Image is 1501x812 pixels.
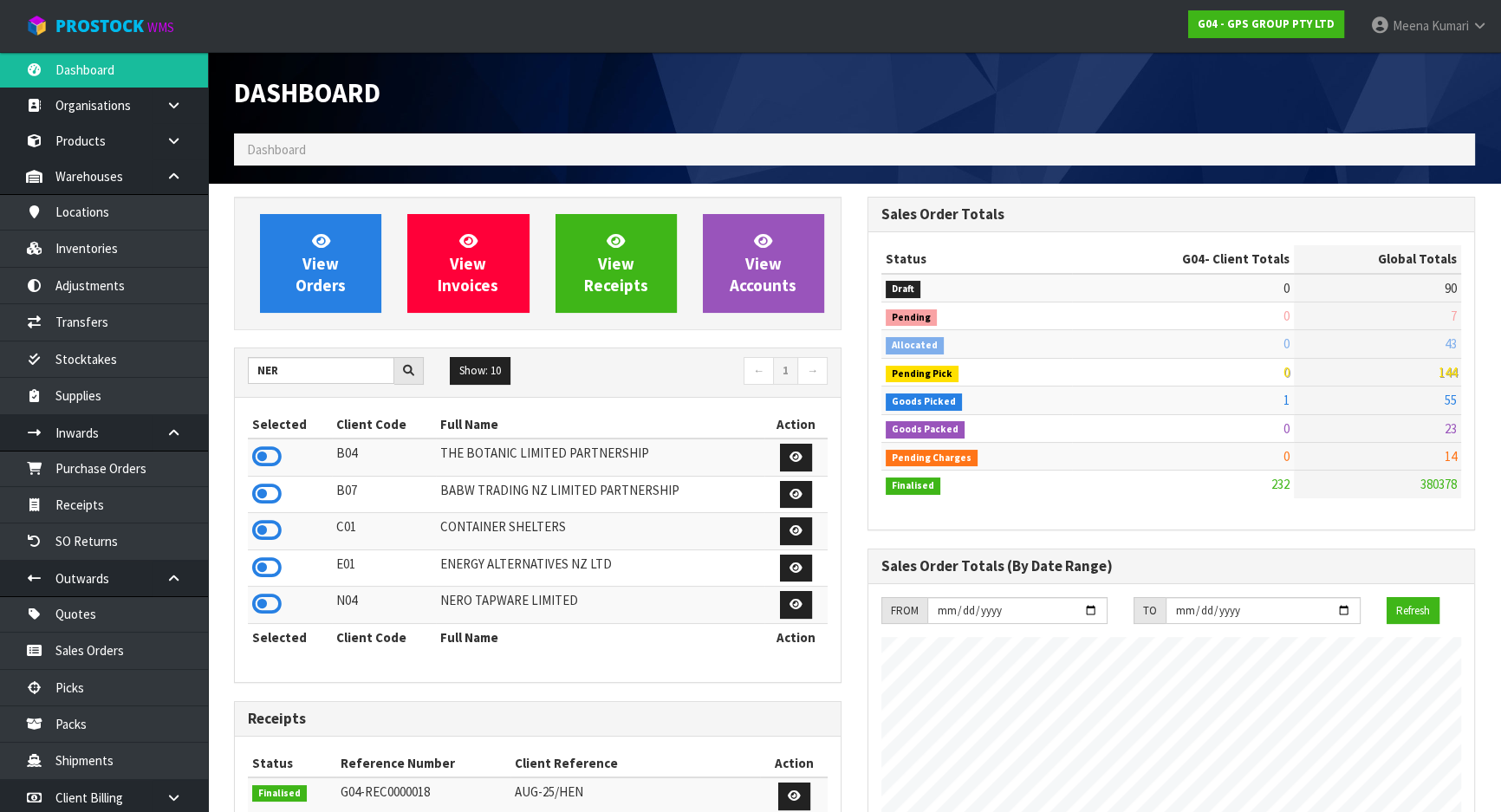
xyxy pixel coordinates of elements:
td: BABW TRADING NZ LIMITED PARTNERSHIP [436,476,764,513]
td: NERO TAPWARE LIMITED [436,587,764,624]
span: 0 [1283,364,1290,380]
span: Dashboard [234,76,380,109]
span: 0 [1283,420,1290,437]
th: Client Reference [510,750,760,777]
div: TO [1134,597,1166,625]
span: Draft [886,281,920,298]
a: ← [744,357,774,385]
th: Action [764,623,828,651]
td: B04 [332,438,437,476]
span: 380378 [1420,476,1457,492]
span: 0 [1283,308,1290,324]
span: Finalised [252,785,307,802]
td: E01 [332,549,437,587]
span: 43 [1445,335,1457,352]
th: Action [760,750,828,777]
span: G04-REC0000018 [341,783,430,800]
a: 1 [773,357,798,385]
strong: G04 - GPS GROUP PTY LTD [1198,16,1335,31]
span: Dashboard [247,141,306,158]
input: Search clients [248,357,394,384]
th: Client Code [332,411,437,438]
th: Reference Number [336,750,510,777]
h3: Sales Order Totals [881,206,1461,223]
span: AUG-25/HEN [515,783,583,800]
span: G04 [1182,250,1205,267]
span: View Accounts [730,231,796,296]
span: Pending [886,309,937,327]
th: Global Totals [1294,245,1461,273]
nav: Page navigation [551,357,828,387]
span: 1 [1283,392,1290,408]
span: Meena [1393,17,1429,34]
span: Finalised [886,477,940,495]
th: Full Name [436,411,764,438]
th: Full Name [436,623,764,651]
a: G04 - GPS GROUP PTY LTD [1188,10,1344,38]
span: 0 [1283,448,1290,464]
th: Selected [248,411,332,438]
span: 90 [1445,280,1457,296]
span: Allocated [886,337,944,354]
span: Pending Charges [886,450,978,467]
th: Status [248,750,336,777]
span: 0 [1283,280,1290,296]
span: 232 [1271,476,1290,492]
img: cube-alt.png [26,15,48,36]
small: WMS [147,19,174,36]
div: FROM [881,597,927,625]
h3: Sales Order Totals (By Date Range) [881,558,1461,575]
span: ProStock [55,15,144,37]
td: B07 [332,476,437,513]
a: ViewAccounts [703,214,824,313]
h3: Receipts [248,711,828,727]
a: ViewOrders [260,214,381,313]
span: Kumari [1432,17,1469,34]
span: 55 [1445,392,1457,408]
span: View Orders [296,231,346,296]
a: ViewReceipts [556,214,677,313]
span: Goods Picked [886,393,962,411]
span: 144 [1439,364,1457,380]
span: 7 [1451,308,1457,324]
td: ENERGY ALTERNATIVES NZ LTD [436,549,764,587]
td: C01 [332,513,437,550]
th: - Client Totals [1072,245,1294,273]
th: Status [881,245,1072,273]
a: ViewInvoices [407,214,529,313]
a: → [797,357,828,385]
span: 0 [1283,335,1290,352]
span: Pending Pick [886,366,958,383]
span: Goods Packed [886,421,965,438]
span: View Invoices [438,231,498,296]
th: Selected [248,623,332,651]
button: Show: 10 [450,357,510,385]
td: N04 [332,587,437,624]
td: CONTAINER SHELTERS [436,513,764,550]
span: View Receipts [584,231,648,296]
button: Refresh [1387,597,1439,625]
span: 14 [1445,448,1457,464]
th: Action [764,411,828,438]
span: 23 [1445,420,1457,437]
th: Client Code [332,623,437,651]
td: THE BOTANIC LIMITED PARTNERSHIP [436,438,764,476]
